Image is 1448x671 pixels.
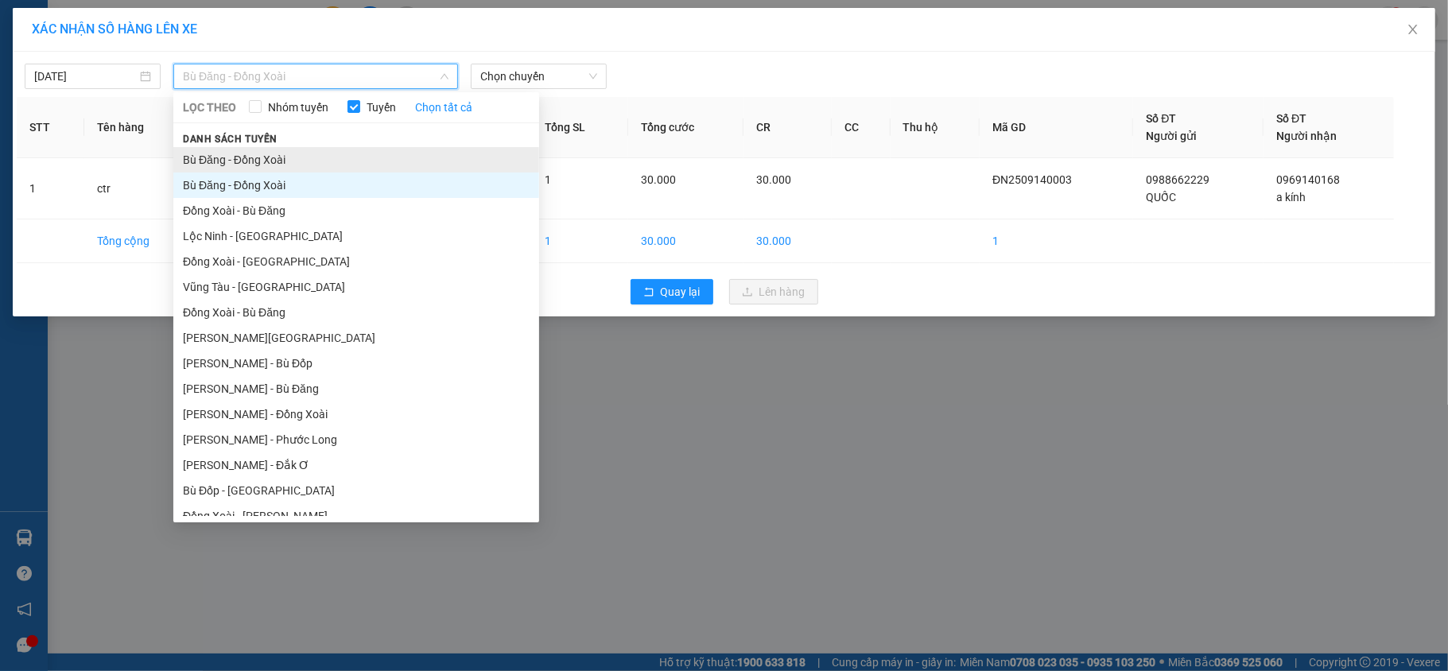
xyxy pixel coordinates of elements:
[532,97,628,158] th: Tổng SL
[628,97,743,158] th: Tổng cước
[84,158,198,219] td: ctr
[173,274,539,300] li: Vũng Tàu - [GEOGRAPHIC_DATA]
[980,219,1133,263] td: 1
[173,325,539,351] li: [PERSON_NAME][GEOGRAPHIC_DATA]
[173,173,539,198] li: Bù Đăng - Đồng Xoài
[545,173,551,186] span: 1
[173,401,539,427] li: [PERSON_NAME] - Đồng Xoài
[480,64,597,88] span: Chọn chuyến
[992,173,1072,186] span: ĐN2509140003
[173,503,539,529] li: Đồng Xoài - [PERSON_NAME]
[17,97,84,158] th: STT
[1146,173,1209,186] span: 0988662229
[440,72,449,81] span: down
[173,132,287,146] span: Danh sách tuyến
[1407,23,1419,36] span: close
[173,198,539,223] li: Đồng Xoài - Bù Đăng
[756,173,791,186] span: 30.000
[32,21,197,37] span: XÁC NHẬN SỐ HÀNG LÊN XE
[729,279,818,304] button: uploadLên hàng
[743,97,832,158] th: CR
[173,427,539,452] li: [PERSON_NAME] - Phước Long
[891,97,980,158] th: Thu hộ
[1146,191,1176,204] span: QUỐC
[173,351,539,376] li: [PERSON_NAME] - Bù Đốp
[415,99,472,116] a: Chọn tất cả
[1276,173,1340,186] span: 0969140168
[262,99,335,116] span: Nhóm tuyến
[1391,8,1435,52] button: Close
[173,376,539,401] li: [PERSON_NAME] - Bù Đăng
[173,300,539,325] li: Đồng Xoài - Bù Đăng
[183,99,236,116] span: LỌC THEO
[532,219,628,263] td: 1
[173,452,539,478] li: [PERSON_NAME] - Đắk Ơ
[661,283,701,301] span: Quay lại
[832,97,890,158] th: CC
[1146,112,1176,125] span: Số ĐT
[173,147,539,173] li: Bù Đăng - Đồng Xoài
[743,219,832,263] td: 30.000
[183,64,448,88] span: Bù Đăng - Đồng Xoài
[173,249,539,274] li: Đồng Xoài - [GEOGRAPHIC_DATA]
[173,478,539,503] li: Bù Đốp - [GEOGRAPHIC_DATA]
[17,158,84,219] td: 1
[980,97,1133,158] th: Mã GD
[631,279,713,304] button: rollbackQuay lại
[34,68,137,85] input: 15/09/2025
[360,99,402,116] span: Tuyến
[1146,130,1197,142] span: Người gửi
[628,219,743,263] td: 30.000
[84,97,198,158] th: Tên hàng
[84,219,198,263] td: Tổng cộng
[173,223,539,249] li: Lộc Ninh - [GEOGRAPHIC_DATA]
[1276,112,1306,125] span: Số ĐT
[641,173,676,186] span: 30.000
[1276,130,1337,142] span: Người nhận
[1276,191,1306,204] span: a kính
[643,286,654,299] span: rollback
